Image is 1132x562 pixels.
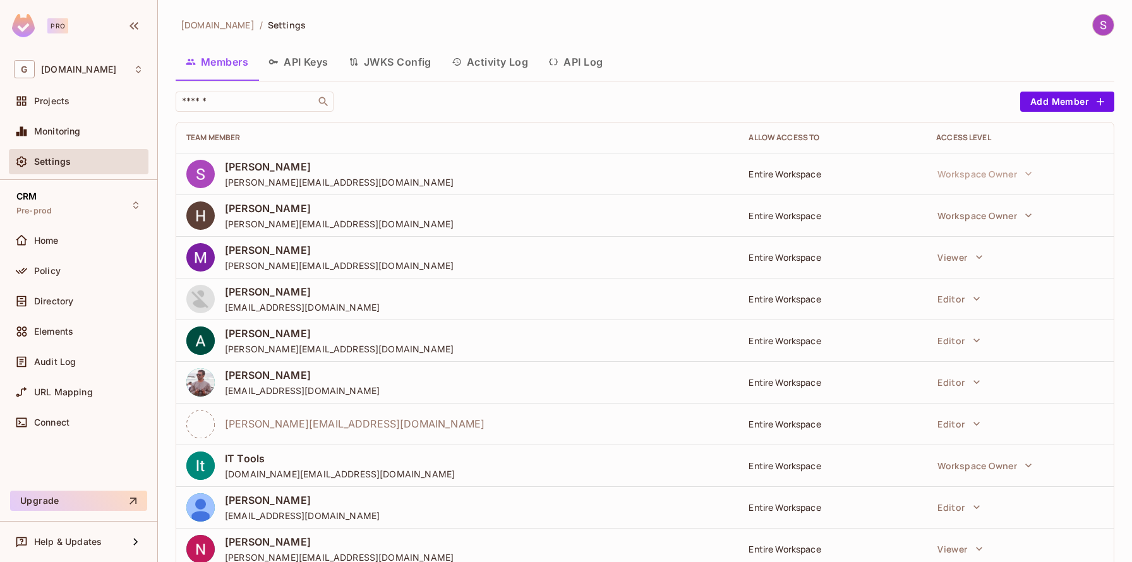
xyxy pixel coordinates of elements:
span: Workspace: gameskraft.com [41,64,116,75]
span: [PERSON_NAME][EMAIL_ADDRESS][DOMAIN_NAME] [225,417,485,431]
span: CRM [16,191,37,201]
button: Activity Log [442,46,539,78]
span: [PERSON_NAME] [225,201,454,215]
div: Entire Workspace [749,543,916,555]
span: [PERSON_NAME][EMAIL_ADDRESS][DOMAIN_NAME] [225,218,454,230]
button: Add Member [1020,92,1114,112]
span: [EMAIL_ADDRESS][DOMAIN_NAME] [225,510,380,522]
div: Pro [47,18,68,33]
span: Help & Updates [34,537,102,547]
span: Policy [34,266,61,276]
span: URL Mapping [34,387,93,397]
span: Pre-prod [16,206,52,216]
span: Audit Log [34,357,76,367]
div: Entire Workspace [749,501,916,513]
li: / [260,19,263,31]
button: Editor [931,494,986,520]
div: Allow Access to [749,133,916,143]
span: Settings [268,19,306,31]
button: Workspace Owner [931,161,1039,186]
img: ACg8ocIqo641BsiBvwPHsQBGd0FkTaz30CS1MVbrrtv5z4VP=s96-c [186,285,215,313]
span: Home [34,236,59,246]
span: [EMAIL_ADDRESS][DOMAIN_NAME] [225,385,380,397]
span: [DOMAIN_NAME][EMAIL_ADDRESS][DOMAIN_NAME] [225,468,455,480]
button: Viewer [931,536,989,561]
span: [PERSON_NAME][EMAIL_ADDRESS][DOMAIN_NAME] [225,176,454,188]
span: Projects [34,96,69,106]
span: Directory [34,296,73,306]
span: IT Tools [225,451,455,465]
span: G [14,60,35,78]
button: Members [176,46,258,78]
span: Settings [34,157,71,167]
div: Entire Workspace [749,251,916,263]
span: [PERSON_NAME] [225,243,454,257]
div: Entire Workspace [749,168,916,180]
img: ALV-UjWjQfkzPALcy7ztWCB0KfEWHlIkM3AQDcF1xTp1GwB_mBqTPALFQUpRV5uZ7W35oqF0vlIBYmZpb3WvcBdJ4yzgEwW18... [186,493,215,522]
div: Team Member [186,133,728,143]
button: Editor [931,411,986,436]
span: Elements [34,326,73,337]
div: Entire Workspace [749,460,916,472]
img: ACg8ocJW4wTdvo4LPVSgalSkaTbArTMM4Bvh364nbuXp8PHadXSH3g=s96-c [186,243,215,272]
img: SReyMgAAAABJRU5ErkJggg== [12,14,35,37]
button: JWKS Config [339,46,442,78]
span: Monitoring [34,126,81,136]
span: [PERSON_NAME] [225,326,454,340]
span: [PERSON_NAME] [225,493,380,507]
button: Editor [931,369,986,395]
span: [PERSON_NAME] [225,368,380,382]
img: ACg8ocLt7big7ZbnDq2HqMQfQqH_9Z9WjuGUE5UiD6kQTJNObXkCgg=s96-c [186,451,215,480]
button: API Keys [258,46,339,78]
span: [PERSON_NAME][EMAIL_ADDRESS][DOMAIN_NAME] [225,260,454,272]
button: API Log [538,46,613,78]
button: Editor [931,286,986,311]
span: [EMAIL_ADDRESS][DOMAIN_NAME] [225,301,380,313]
div: Entire Workspace [749,376,916,388]
button: Viewer [931,244,989,270]
div: Access Level [936,133,1104,143]
button: Editor [931,328,986,353]
span: [PERSON_NAME][EMAIL_ADDRESS][DOMAIN_NAME] [225,343,454,355]
span: [PERSON_NAME] [225,535,454,549]
span: [DOMAIN_NAME] [181,19,255,31]
div: Entire Workspace [749,335,916,347]
div: Entire Workspace [749,210,916,222]
button: Upgrade [10,491,147,511]
img: ACg8ocJC4lp99DsVt7ZyzqyPXOq44PdoqpjpC59zbiS_N4kgP_qes7vi=s96-c [186,368,215,397]
button: Workspace Owner [931,203,1039,228]
button: Workspace Owner [931,453,1039,478]
img: ACg8ocIvQlgFjHB1bItr4Hx5YAOmnk7NHEVSHFvOidBalnlL=s96-c [186,201,215,230]
span: Connect [34,417,69,427]
img: Shreedhar Bhat [1093,15,1114,35]
img: ACg8ocKV642k_n24Y32faf6pMSc397jt3R0iyGox4bzwomp_ioNBNQ=s96-c [186,326,215,355]
span: [PERSON_NAME] [225,285,380,299]
div: Entire Workspace [749,418,916,430]
img: ACg8ocI0QPOBO7adAFn3s3Diu80WCTEihJwPNl-ta1Ii3WiB=s96-c [186,160,215,188]
span: [PERSON_NAME] [225,160,454,174]
div: Entire Workspace [749,293,916,305]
